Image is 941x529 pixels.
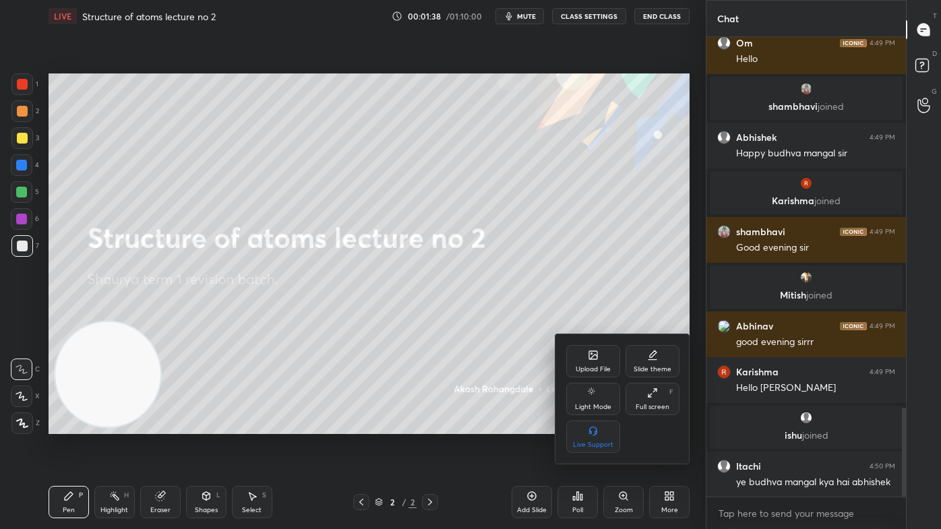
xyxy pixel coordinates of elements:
[573,441,613,448] div: Live Support
[576,366,611,373] div: Upload File
[575,404,611,410] div: Light Mode
[634,366,671,373] div: Slide theme
[636,404,669,410] div: Full screen
[669,389,673,396] div: F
